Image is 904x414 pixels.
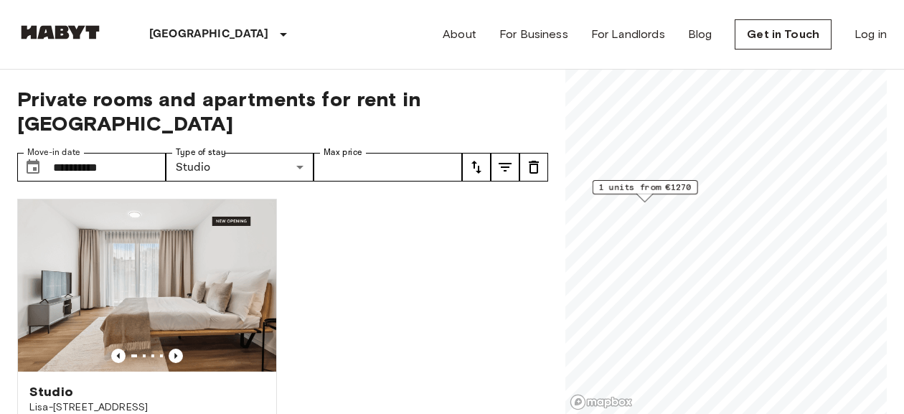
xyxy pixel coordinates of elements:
[149,26,269,43] p: [GEOGRAPHIC_DATA]
[111,349,126,363] button: Previous image
[735,19,832,50] a: Get in Touch
[18,199,276,372] img: Marketing picture of unit DE-01-491-304-001
[491,153,519,182] button: tune
[27,146,80,159] label: Move-in date
[324,146,362,159] label: Max price
[29,383,73,400] span: Studio
[17,87,548,136] span: Private rooms and apartments for rent in [GEOGRAPHIC_DATA]
[570,394,633,410] a: Mapbox logo
[166,153,314,182] div: Studio
[462,153,491,182] button: tune
[854,26,887,43] a: Log in
[519,153,548,182] button: tune
[499,26,568,43] a: For Business
[19,153,47,182] button: Choose date, selected date is 29 Sep 2025
[169,349,183,363] button: Previous image
[591,26,665,43] a: For Landlords
[688,26,712,43] a: Blog
[17,25,103,39] img: Habyt
[599,181,692,194] span: 1 units from €1270
[443,26,476,43] a: About
[176,146,226,159] label: Type of stay
[593,180,698,202] div: Map marker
